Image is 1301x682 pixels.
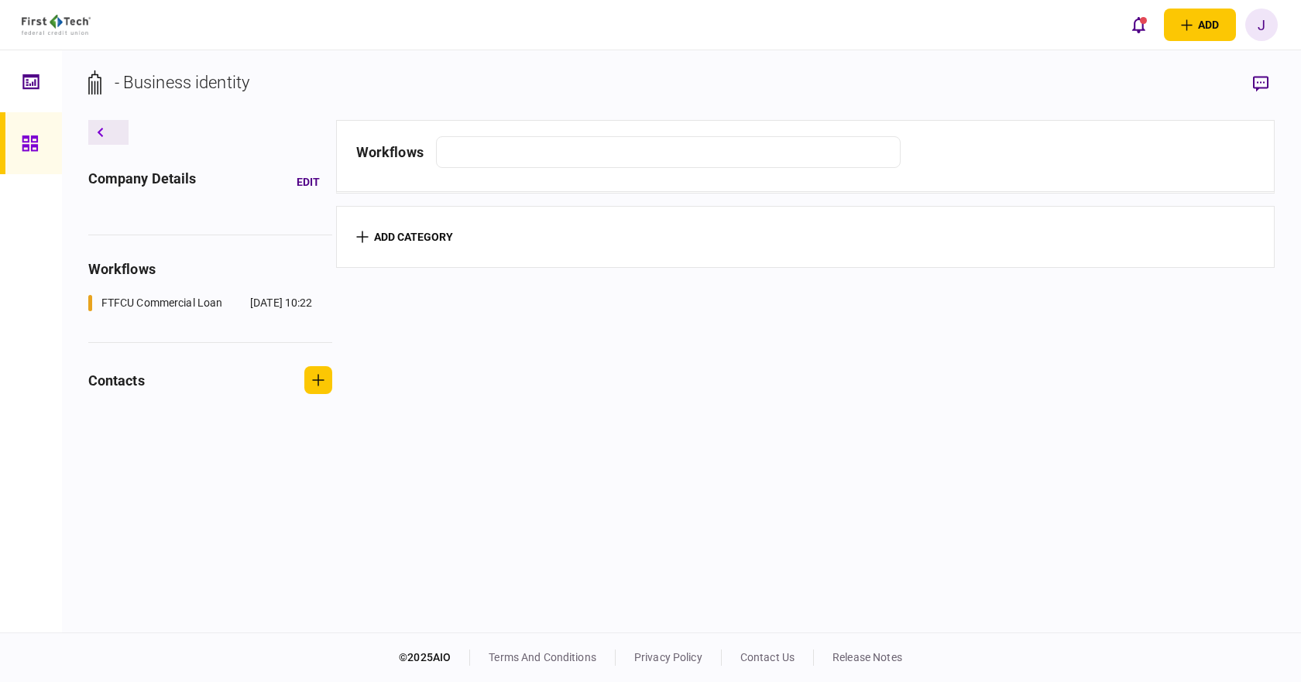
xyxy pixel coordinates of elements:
div: workflows [88,259,332,279]
button: J [1245,9,1278,41]
div: © 2025 AIO [399,649,470,666]
button: add category [356,231,453,243]
div: company details [88,168,197,196]
img: client company logo [22,15,91,35]
a: FTFCU Commercial Loan[DATE] 10:22 [88,295,313,311]
div: workflows [356,142,424,163]
button: open adding identity options [1164,9,1236,41]
a: contact us [740,651,795,663]
a: release notes [832,651,902,663]
a: terms and conditions [489,651,596,663]
div: FTFCU Commercial Loan [101,295,223,311]
button: Edit [284,168,332,196]
div: [DATE] 10:22 [250,295,313,311]
div: - Business identity [115,70,250,95]
button: open notifications list [1122,9,1155,41]
div: contacts [88,370,145,391]
a: privacy policy [634,651,702,663]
